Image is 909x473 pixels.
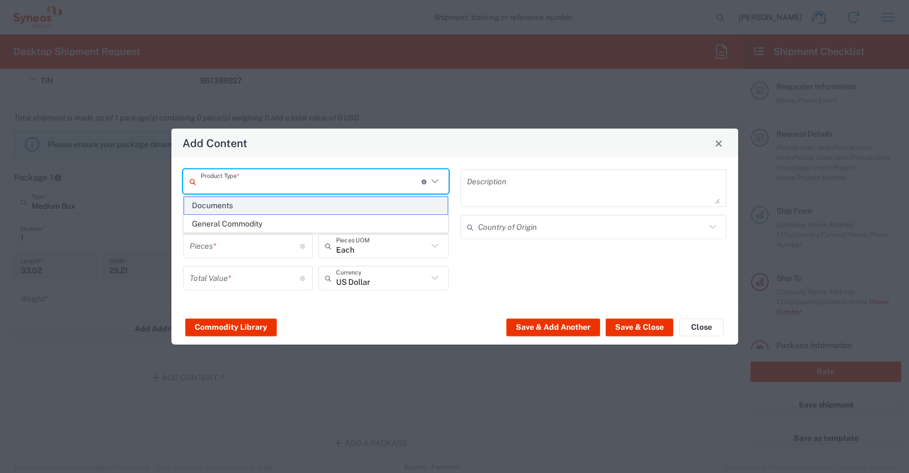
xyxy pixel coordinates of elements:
[506,318,600,336] button: Save & Add Another
[182,135,247,151] h4: Add Content
[606,318,673,336] button: Save & Close
[185,318,277,336] button: Commodity Library
[679,318,724,336] button: Close
[184,197,448,214] span: Documents
[711,135,727,151] button: Close
[184,215,448,233] span: General Commodity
